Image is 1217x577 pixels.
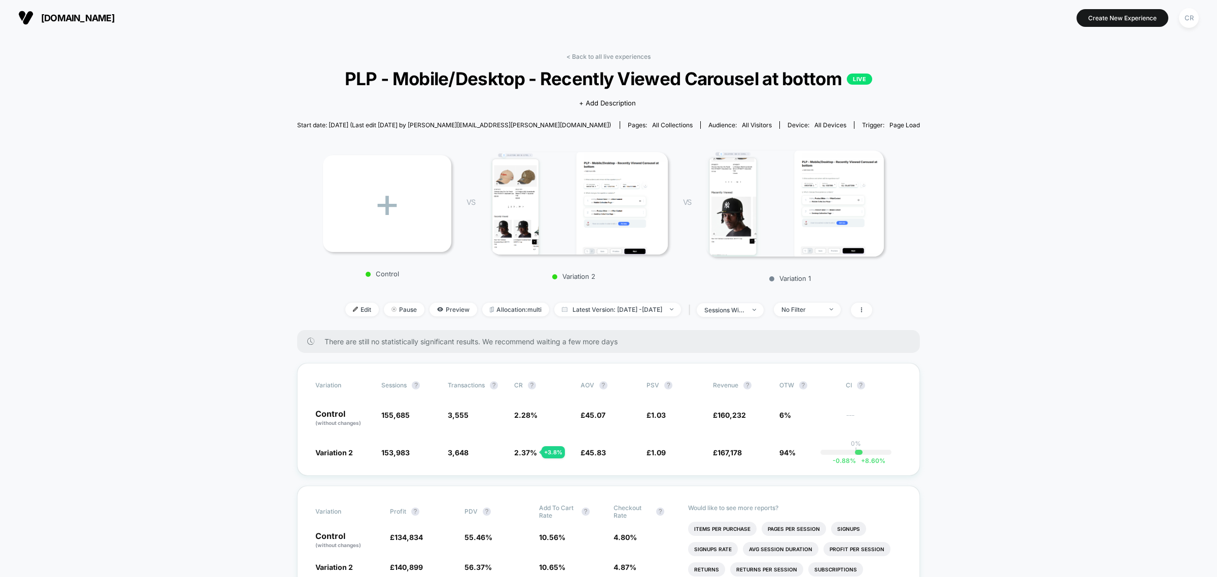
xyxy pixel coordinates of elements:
[743,542,818,556] li: Avg Session Duration
[686,303,697,317] span: |
[323,155,451,252] div: +
[647,411,666,419] span: £
[464,533,492,542] span: 55.46 %
[713,381,738,389] span: Revenue
[483,508,491,516] button: ?
[708,121,772,129] div: Audience:
[315,420,361,426] span: (without changes)
[579,98,636,109] span: + Add Description
[514,381,523,389] span: CR
[814,121,846,129] span: all devices
[857,381,865,389] button: ?
[856,457,885,464] span: 8.60 %
[656,508,664,516] button: ?
[779,381,835,389] span: OTW
[318,270,446,278] p: Control
[18,10,33,25] img: Visually logo
[448,381,485,389] span: Transactions
[647,381,659,389] span: PSV
[851,440,861,447] p: 0%
[861,457,865,464] span: +
[713,448,742,457] span: £
[482,303,549,316] span: Allocation: multi
[831,522,866,536] li: Signups
[742,121,772,129] span: All Visitors
[448,411,469,419] span: 3,555
[514,411,538,419] span: 2.28 %
[315,542,361,548] span: (without changes)
[585,448,606,457] span: 45.83
[779,121,854,129] span: Device:
[743,381,751,389] button: ?
[381,411,410,419] span: 155,685
[395,563,423,571] span: 140,899
[1077,9,1168,27] button: Create New Experience
[652,121,693,129] span: all collections
[799,381,807,389] button: ?
[651,411,666,419] span: 1.03
[670,308,673,310] img: end
[539,563,565,571] span: 10.65 %
[706,151,884,257] img: Variation 1 main
[701,274,879,282] p: Variation 1
[390,533,423,542] span: £
[664,381,672,389] button: ?
[315,532,380,549] p: Control
[1176,8,1202,28] button: CR
[704,306,745,314] div: sessions with impression
[651,448,666,457] span: 1.09
[808,562,863,576] li: Subscriptions
[353,307,358,312] img: edit
[581,448,606,457] span: £
[411,508,419,516] button: ?
[846,412,902,427] span: ---
[846,381,902,389] span: CI
[688,504,902,512] p: Would like to see more reports?
[614,504,651,519] span: Checkout Rate
[582,508,590,516] button: ?
[315,381,371,389] span: Variation
[381,381,407,389] span: Sessions
[753,309,756,311] img: end
[628,121,693,129] div: Pages:
[781,306,822,313] div: No Filter
[345,303,379,316] span: Edit
[325,337,900,346] span: There are still no statistically significant results. We recommend waiting a few more days
[581,381,594,389] span: AOV
[328,68,889,89] span: PLP - Mobile/Desktop - Recently Viewed Carousel at bottom
[41,13,115,23] span: [DOMAIN_NAME]
[554,303,681,316] span: Latest Version: [DATE] - [DATE]
[384,303,424,316] span: Pause
[779,448,796,457] span: 94%
[614,563,636,571] span: 4.87 %
[467,198,475,206] span: VS
[779,411,791,419] span: 6%
[688,542,738,556] li: Signups Rate
[718,448,742,457] span: 167,178
[688,562,725,576] li: Returns
[562,307,567,312] img: calendar
[614,533,637,542] span: 4.80 %
[391,307,397,312] img: end
[539,533,565,542] span: 10.56 %
[1179,8,1199,28] div: CR
[585,411,605,419] span: 45.07
[464,508,478,515] span: PDV
[315,563,353,571] span: Variation 2
[315,504,371,519] span: Variation
[390,563,423,571] span: £
[429,303,477,316] span: Preview
[581,411,605,419] span: £
[448,448,469,457] span: 3,648
[490,152,668,255] img: Variation 2 main
[15,10,118,26] button: [DOMAIN_NAME]
[566,53,651,60] a: < Back to all live experiences
[490,307,494,312] img: rebalance
[514,448,537,457] span: 2.37 %
[315,448,353,457] span: Variation 2
[824,542,890,556] li: Profit Per Session
[713,411,746,419] span: £
[395,533,423,542] span: 134,834
[833,457,856,464] span: -0.88 %
[688,522,757,536] li: Items Per Purchase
